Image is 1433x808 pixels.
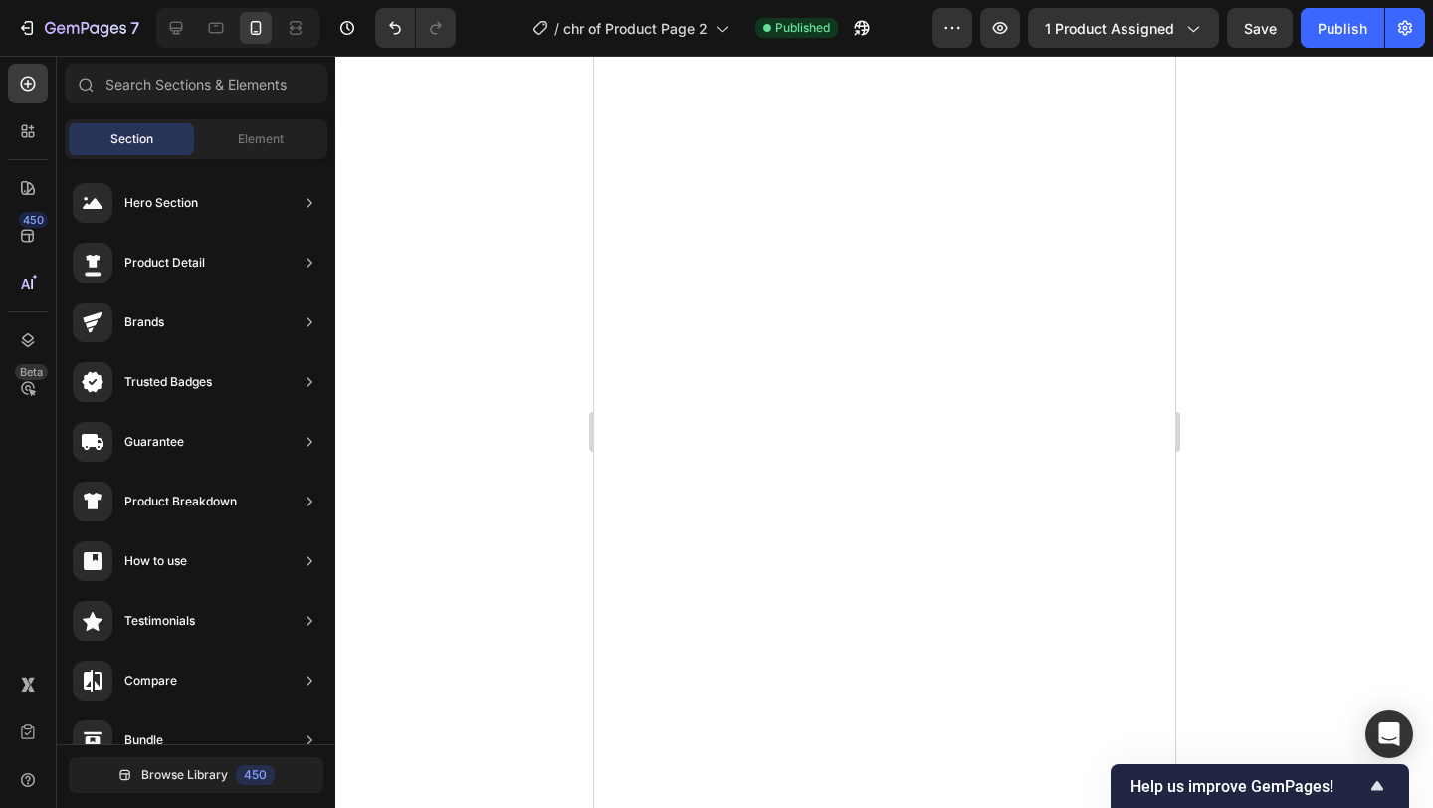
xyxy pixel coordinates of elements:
button: Publish [1301,8,1384,48]
div: Trusted Badges [124,372,212,392]
div: Compare [124,671,177,691]
span: 1 product assigned [1045,18,1174,39]
div: Bundle [124,730,163,750]
div: Guarantee [124,432,184,452]
span: Help us improve GemPages! [1130,777,1365,796]
div: Open Intercom Messenger [1365,710,1413,758]
input: Search Sections & Elements [65,64,327,103]
div: Undo/Redo [375,8,456,48]
div: Hero Section [124,193,198,213]
span: Published [775,19,830,37]
div: 450 [19,212,48,228]
button: 1 product assigned [1028,8,1219,48]
div: 450 [236,765,275,785]
div: Testimonials [124,611,195,631]
span: chr of Product Page 2 [563,18,708,39]
span: Save [1244,20,1277,37]
div: Beta [15,364,48,380]
span: Browse Library [141,766,228,784]
button: Save [1227,8,1293,48]
div: How to use [124,551,187,571]
button: Browse Library450 [69,757,323,793]
iframe: Design area [594,56,1175,808]
span: Element [238,130,284,148]
div: Publish [1318,18,1367,39]
span: / [554,18,559,39]
span: Section [110,130,153,148]
p: 7 [130,16,139,40]
div: Product Detail [124,253,205,273]
div: Product Breakdown [124,492,237,511]
div: Brands [124,312,164,332]
button: 7 [8,8,148,48]
button: Show survey - Help us improve GemPages! [1130,774,1389,798]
